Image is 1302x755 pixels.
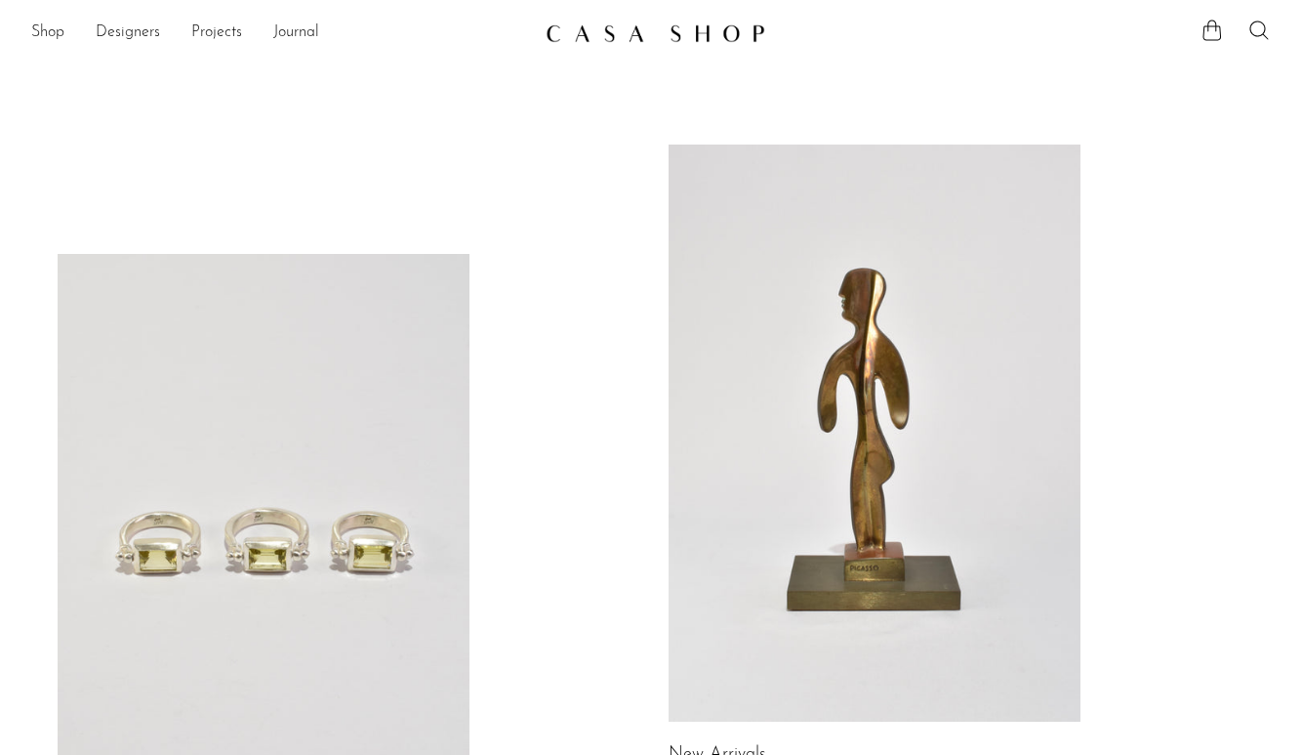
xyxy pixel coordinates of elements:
a: Journal [273,21,319,46]
a: Projects [191,21,242,46]
nav: Desktop navigation [31,17,530,50]
a: Shop [31,21,64,46]
ul: NEW HEADER MENU [31,17,530,50]
a: Designers [96,21,160,46]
